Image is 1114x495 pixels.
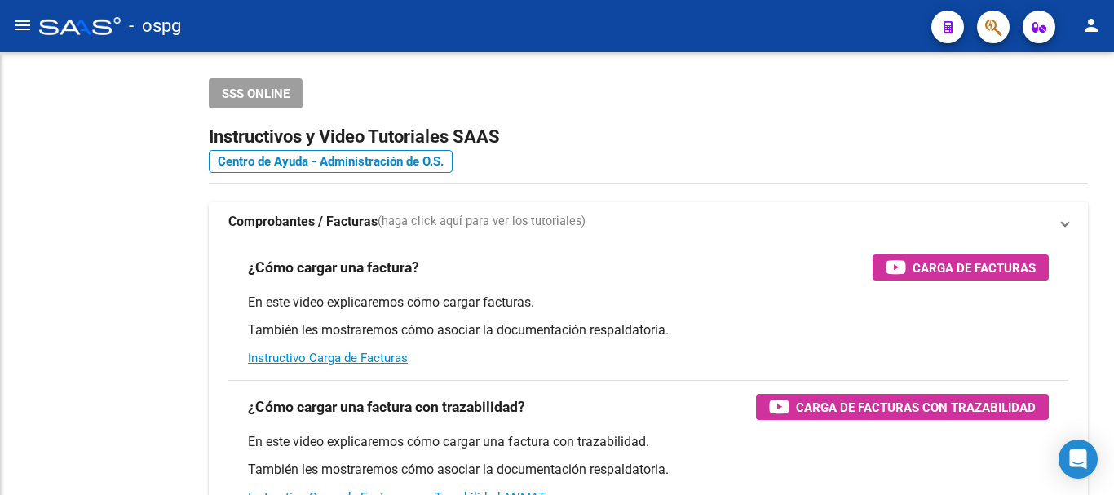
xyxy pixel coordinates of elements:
[248,256,419,279] h3: ¿Cómo cargar una factura?
[248,294,1049,312] p: En este video explicaremos cómo cargar facturas.
[756,394,1049,420] button: Carga de Facturas con Trazabilidad
[228,213,378,231] strong: Comprobantes / Facturas
[248,351,408,365] a: Instructivo Carga de Facturas
[222,86,290,101] span: SSS ONLINE
[129,8,181,44] span: - ospg
[209,78,303,108] button: SSS ONLINE
[1059,440,1098,479] div: Open Intercom Messenger
[248,396,525,418] h3: ¿Cómo cargar una factura con trazabilidad?
[796,397,1036,418] span: Carga de Facturas con Trazabilidad
[913,258,1036,278] span: Carga de Facturas
[209,122,1088,152] h2: Instructivos y Video Tutoriales SAAS
[1081,15,1101,35] mat-icon: person
[248,321,1049,339] p: También les mostraremos cómo asociar la documentación respaldatoria.
[209,150,453,173] a: Centro de Ayuda - Administración de O.S.
[248,461,1049,479] p: También les mostraremos cómo asociar la documentación respaldatoria.
[248,433,1049,451] p: En este video explicaremos cómo cargar una factura con trazabilidad.
[209,202,1088,241] mat-expansion-panel-header: Comprobantes / Facturas(haga click aquí para ver los tutoriales)
[873,254,1049,281] button: Carga de Facturas
[13,15,33,35] mat-icon: menu
[378,213,586,231] span: (haga click aquí para ver los tutoriales)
